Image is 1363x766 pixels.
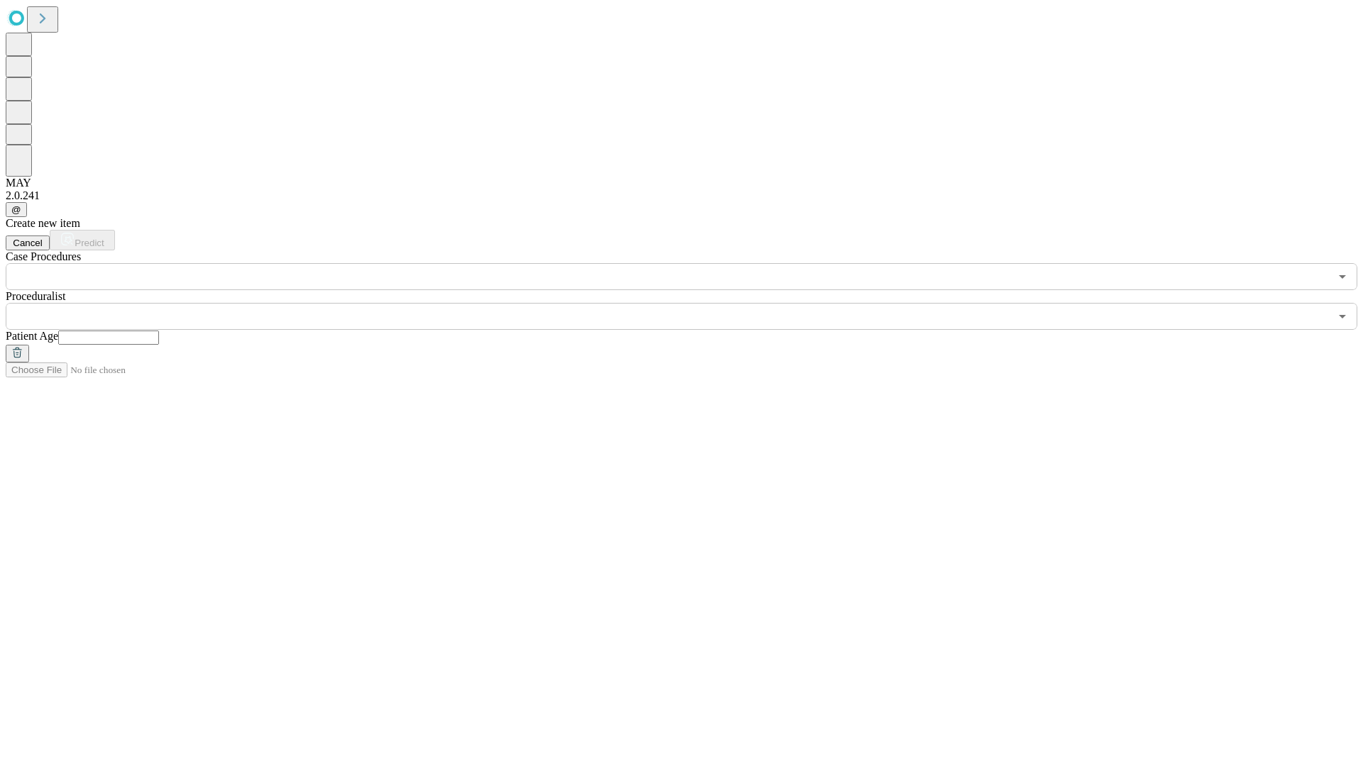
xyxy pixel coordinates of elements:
[1332,267,1352,287] button: Open
[1332,306,1352,326] button: Open
[11,204,21,215] span: @
[6,290,65,302] span: Proceduralist
[6,202,27,217] button: @
[6,235,50,250] button: Cancel
[50,230,115,250] button: Predict
[6,189,1357,202] div: 2.0.241
[6,217,80,229] span: Create new item
[13,238,43,248] span: Cancel
[6,250,81,262] span: Scheduled Procedure
[6,330,58,342] span: Patient Age
[6,177,1357,189] div: MAY
[75,238,104,248] span: Predict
